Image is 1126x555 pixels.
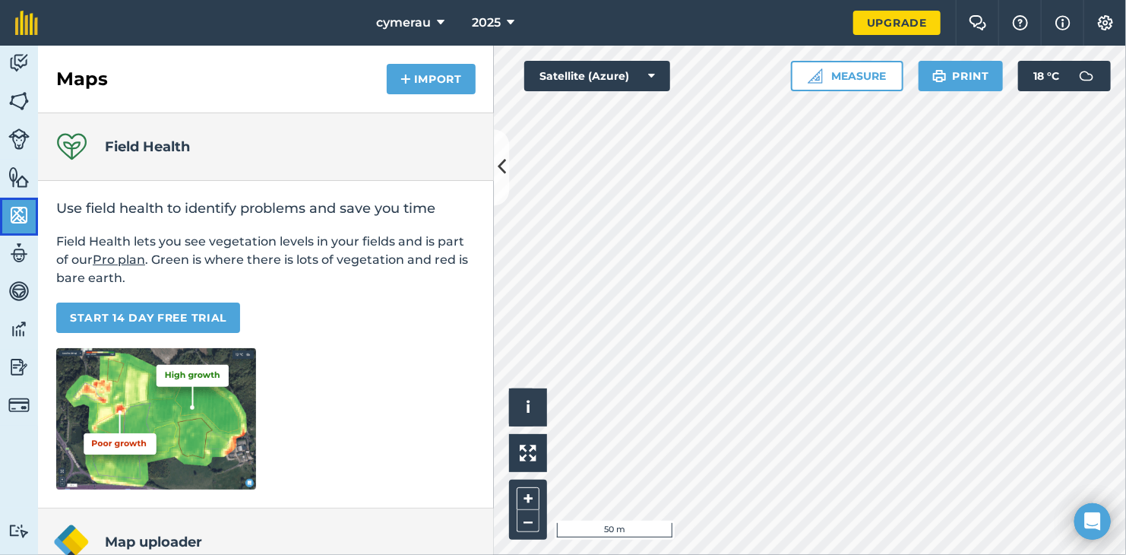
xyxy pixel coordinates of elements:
[56,199,476,217] h2: Use field health to identify problems and save you time
[15,11,38,35] img: fieldmargin Logo
[8,524,30,538] img: svg+xml;base64,PD94bWwgdmVyc2lvbj0iMS4wIiBlbmNvZGluZz0idXRmLTgiPz4KPCEtLSBHZW5lcmF0b3I6IEFkb2JlIE...
[853,11,941,35] a: Upgrade
[517,487,539,510] button: +
[8,90,30,113] img: svg+xml;base64,PHN2ZyB4bWxucz0iaHR0cDovL3d3dy53My5vcmcvMjAwMC9zdmciIHdpZHRoPSI1NiIgaGVpZ2h0PSI2MC...
[56,233,476,287] p: Field Health lets you see vegetation levels in your fields and is part of our . Green is where th...
[919,61,1004,91] button: Print
[387,64,476,94] button: Import
[400,70,411,88] img: svg+xml;base64,PHN2ZyB4bWxucz0iaHR0cDovL3d3dy53My5vcmcvMjAwMC9zdmciIHdpZHRoPSIxNCIgaGVpZ2h0PSIyNC...
[8,395,30,416] img: svg+xml;base64,PD94bWwgdmVyc2lvbj0iMS4wIiBlbmNvZGluZz0idXRmLTgiPz4KPCEtLSBHZW5lcmF0b3I6IEFkb2JlIE...
[8,52,30,75] img: svg+xml;base64,PD94bWwgdmVyc2lvbj0iMS4wIiBlbmNvZGluZz0idXRmLTgiPz4KPCEtLSBHZW5lcmF0b3I6IEFkb2JlIE...
[56,303,240,333] a: START 14 DAY FREE TRIAL
[472,14,501,32] span: 2025
[105,531,202,553] h4: Map uploader
[1055,14,1071,32] img: svg+xml;base64,PHN2ZyB4bWxucz0iaHR0cDovL3d3dy53My5vcmcvMjAwMC9zdmciIHdpZHRoPSIxNyIgaGVpZ2h0PSIxNy...
[8,166,30,189] img: svg+xml;base64,PHN2ZyB4bWxucz0iaHR0cDovL3d3dy53My5vcmcvMjAwMC9zdmciIHdpZHRoPSI1NiIgaGVpZ2h0PSI2MC...
[1018,61,1111,91] button: 18 °C
[791,61,903,91] button: Measure
[1074,503,1111,540] div: Open Intercom Messenger
[8,318,30,341] img: svg+xml;base64,PD94bWwgdmVyc2lvbj0iMS4wIiBlbmNvZGluZz0idXRmLTgiPz4KPCEtLSBHZW5lcmF0b3I6IEFkb2JlIE...
[517,510,539,532] button: –
[1011,15,1030,30] img: A question mark icon
[932,67,947,85] img: svg+xml;base64,PHN2ZyB4bWxucz0iaHR0cDovL3d3dy53My5vcmcvMjAwMC9zdmciIHdpZHRoPSIxOSIgaGVpZ2h0PSIyNC...
[93,252,145,267] a: Pro plan
[524,61,670,91] button: Satellite (Azure)
[808,68,823,84] img: Ruler icon
[520,445,536,461] img: Four arrows, one pointing top left, one top right, one bottom right and the last bottom left
[8,280,30,303] img: svg+xml;base64,PD94bWwgdmVyc2lvbj0iMS4wIiBlbmNvZGluZz0idXRmLTgiPz4KPCEtLSBHZW5lcmF0b3I6IEFkb2JlIE...
[8,242,30,265] img: svg+xml;base64,PD94bWwgdmVyc2lvbj0iMS4wIiBlbmNvZGluZz0idXRmLTgiPz4KPCEtLSBHZW5lcmF0b3I6IEFkb2JlIE...
[376,14,431,32] span: cymerau
[526,398,530,417] span: i
[1071,61,1102,91] img: svg+xml;base64,PD94bWwgdmVyc2lvbj0iMS4wIiBlbmNvZGluZz0idXRmLTgiPz4KPCEtLSBHZW5lcmF0b3I6IEFkb2JlIE...
[8,204,30,227] img: svg+xml;base64,PHN2ZyB4bWxucz0iaHR0cDovL3d3dy53My5vcmcvMjAwMC9zdmciIHdpZHRoPSI1NiIgaGVpZ2h0PSI2MC...
[105,136,190,157] h4: Field Health
[1033,61,1059,91] span: 18 ° C
[509,388,547,427] button: i
[56,67,108,91] h2: Maps
[8,128,30,150] img: svg+xml;base64,PD94bWwgdmVyc2lvbj0iMS4wIiBlbmNvZGluZz0idXRmLTgiPz4KPCEtLSBHZW5lcmF0b3I6IEFkb2JlIE...
[8,356,30,379] img: svg+xml;base64,PD94bWwgdmVyc2lvbj0iMS4wIiBlbmNvZGluZz0idXRmLTgiPz4KPCEtLSBHZW5lcmF0b3I6IEFkb2JlIE...
[1096,15,1115,30] img: A cog icon
[969,15,987,30] img: Two speech bubbles overlapping with the left bubble in the forefront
